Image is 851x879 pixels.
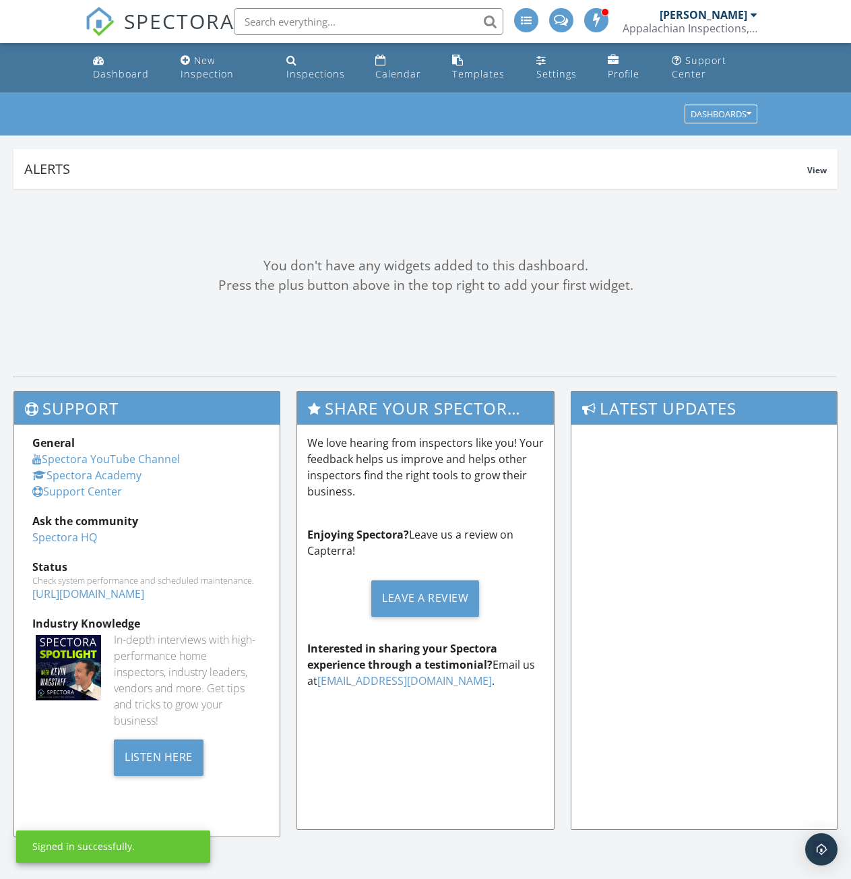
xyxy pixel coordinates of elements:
div: In-depth interviews with high-performance home inspectors, industry leaders, vendors and more. Ge... [114,632,261,729]
div: Status [32,559,261,575]
a: [EMAIL_ADDRESS][DOMAIN_NAME] [317,673,492,688]
div: Settings [536,67,577,80]
img: Spectoraspolightmain [36,635,101,700]
a: Calendar [370,49,436,87]
div: Support Center [672,54,726,80]
a: Support Center [666,49,763,87]
strong: Enjoying Spectora? [307,527,409,542]
div: Templates [452,67,505,80]
div: Listen Here [114,739,203,776]
span: SPECTORA [124,7,234,35]
a: Company Profile [602,49,656,87]
div: Appalachian Inspections, LLC. [623,22,757,35]
a: Dashboard [88,49,164,87]
a: Listen Here [114,749,203,764]
div: Inspections [286,67,345,80]
h3: Latest Updates [571,392,837,425]
h3: Support [14,392,280,425]
div: Check system performance and scheduled maintenance. [32,575,261,586]
div: Calendar [375,67,421,80]
a: New Inspection [175,49,270,87]
a: Settings [531,49,592,87]
p: We love hearing from inspectors like you! Your feedback helps us improve and helps other inspecto... [307,435,544,499]
a: Leave a Review [307,570,544,627]
div: Profile [608,67,639,80]
a: Spectora HQ [32,530,97,545]
div: Ask the community [32,513,261,529]
div: Dashboards [691,110,751,119]
a: Spectora YouTube Channel [32,452,180,466]
a: Inspections [281,49,359,87]
a: Templates [447,49,520,87]
p: Email us at . [307,640,544,689]
span: View [807,164,827,176]
div: Industry Knowledge [32,615,261,632]
a: Spectora Academy [32,468,141,483]
div: Press the plus button above in the top right to add your first widget. [13,276,838,295]
div: Alerts [24,160,807,178]
a: [URL][DOMAIN_NAME] [32,586,144,601]
div: You don't have any widgets added to this dashboard. [13,256,838,276]
div: Signed in successfully. [32,840,135,853]
div: New Inspection [181,54,234,80]
div: [PERSON_NAME] [660,8,747,22]
input: Search everything... [234,8,503,35]
p: Leave us a review on Capterra! [307,526,544,559]
div: Dashboard [93,67,149,80]
h3: Share Your Spectora Experience [297,392,555,425]
a: SPECTORA [85,18,234,47]
strong: Interested in sharing your Spectora experience through a testimonial? [307,641,497,672]
strong: General [32,435,75,450]
img: The Best Home Inspection Software - Spectora [85,7,115,36]
a: Support Center [32,484,122,499]
div: Open Intercom Messenger [805,833,838,866]
div: Leave a Review [371,580,479,617]
button: Dashboards [685,105,757,124]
